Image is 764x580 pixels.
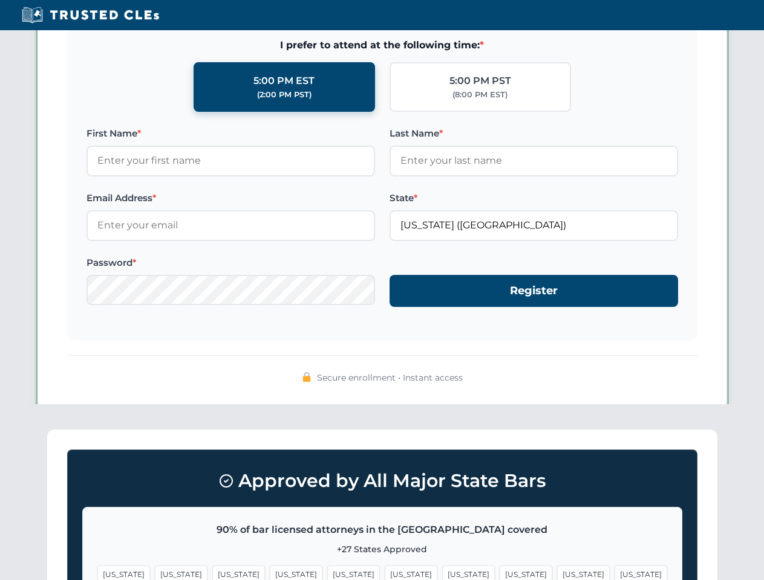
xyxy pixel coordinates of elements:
[82,465,682,497] h3: Approved by All Major State Bars
[390,146,678,176] input: Enter your last name
[87,146,375,176] input: Enter your first name
[97,522,667,538] p: 90% of bar licensed attorneys in the [GEOGRAPHIC_DATA] covered
[390,210,678,240] input: Florida (FL)
[317,371,463,384] span: Secure enrollment • Instant access
[97,543,667,556] p: +27 States Approved
[390,275,678,307] button: Register
[87,37,678,53] span: I prefer to attend at the following time:
[87,126,375,141] label: First Name
[449,73,511,89] div: 5:00 PM PST
[390,191,678,205] label: State
[390,126,678,141] label: Last Name
[452,89,508,101] div: (8:00 PM EST)
[87,191,375,205] label: Email Address
[87,210,375,240] input: Enter your email
[253,73,315,89] div: 5:00 PM EST
[87,256,375,270] label: Password
[302,372,312,382] img: 🔒
[257,89,312,101] div: (2:00 PM PST)
[18,6,163,24] img: Trusted CLEs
